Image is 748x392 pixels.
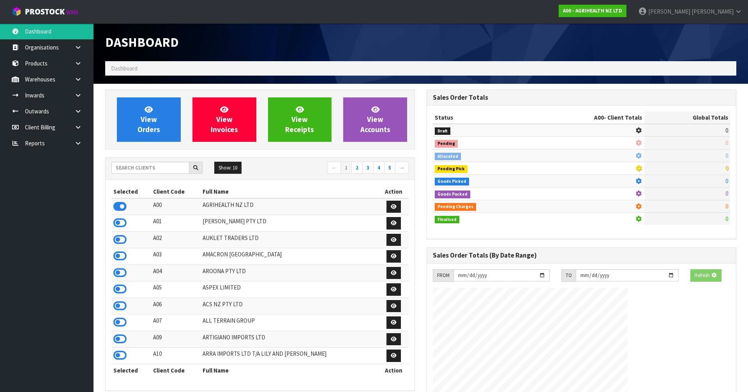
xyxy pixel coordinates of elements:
[433,252,730,259] h3: Sales Order Totals (By Date Range)
[151,364,201,376] th: Client Code
[360,105,390,134] span: View Accounts
[433,269,453,282] div: FROM
[151,198,201,215] td: A00
[725,177,728,185] span: 0
[111,65,138,72] span: Dashboard
[373,162,385,174] a: 4
[105,34,179,50] span: Dashboard
[433,111,531,124] th: Status
[561,269,576,282] div: TO
[201,298,379,314] td: ACS NZ PTY LTD
[435,153,461,161] span: Allocated
[201,198,379,215] td: AGRIHEALTH NZ LTD
[340,162,352,174] a: 1
[435,178,469,185] span: Goods Picked
[266,162,409,175] nav: Page navigation
[379,364,409,376] th: Action
[268,97,332,142] a: ViewReceipts
[559,5,626,17] a: A00 - AGRIHEALTH NZ LTD
[725,190,728,197] span: 0
[151,298,201,314] td: A06
[201,281,379,298] td: ASPEX LIMITED
[192,97,256,142] a: ViewInvoices
[395,162,409,174] a: →
[201,231,379,248] td: AUKLET TRADERS LTD
[379,185,409,198] th: Action
[343,97,407,142] a: ViewAccounts
[563,7,622,14] strong: A00 - AGRIHEALTH NZ LTD
[151,331,201,348] td: A09
[151,185,201,198] th: Client Code
[151,215,201,232] td: A01
[12,7,21,16] img: cube-alt.png
[111,364,151,376] th: Selected
[435,203,476,211] span: Pending Charges
[111,162,189,174] input: Search clients
[384,162,395,174] a: 5
[285,105,314,134] span: View Receipts
[725,203,728,210] span: 0
[327,162,341,174] a: ←
[201,185,379,198] th: Full Name
[690,269,722,282] button: Refresh
[66,9,78,16] small: WMS
[151,281,201,298] td: A05
[435,216,459,224] span: Finalised
[201,215,379,232] td: [PERSON_NAME] PTY LTD
[725,215,728,222] span: 0
[111,185,151,198] th: Selected
[531,111,644,124] th: - Client Totals
[151,231,201,248] td: A02
[151,348,201,364] td: A10
[435,140,458,148] span: Pending
[201,331,379,348] td: ARTIGIANO IMPORTS LTD
[151,265,201,281] td: A04
[201,265,379,281] td: AROONA PTY LTD
[151,248,201,265] td: A03
[692,8,734,15] span: [PERSON_NAME]
[594,114,604,121] span: A00
[201,248,379,265] td: AMACRON [GEOGRAPHIC_DATA]
[211,105,238,134] span: View Invoices
[725,139,728,147] span: 0
[725,164,728,172] span: 0
[644,111,730,124] th: Global Totals
[435,191,470,198] span: Goods Packed
[151,314,201,331] td: A07
[435,127,450,135] span: Draft
[435,165,467,173] span: Pending Pick
[725,127,728,134] span: 0
[201,364,379,376] th: Full Name
[201,348,379,364] td: ARRA IMPORTS LTD T/A LILY AND [PERSON_NAME]
[117,97,181,142] a: ViewOrders
[138,105,160,134] span: View Orders
[351,162,363,174] a: 2
[725,152,728,159] span: 0
[25,7,65,17] span: ProStock
[214,162,242,174] button: Show: 10
[201,314,379,331] td: ALL TERRAIN GROUP
[648,8,690,15] span: [PERSON_NAME]
[433,94,730,101] h3: Sales Order Totals
[362,162,374,174] a: 3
